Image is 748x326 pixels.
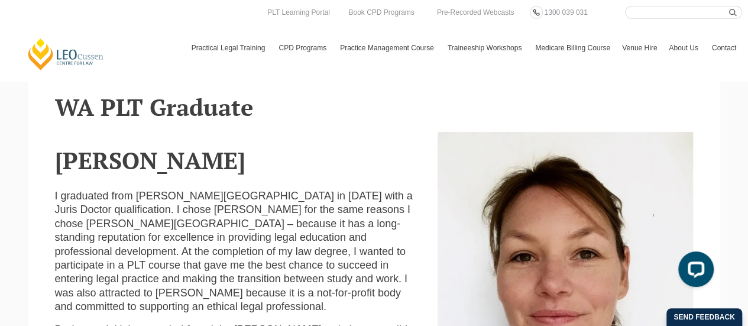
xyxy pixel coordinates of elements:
[669,247,718,296] iframe: LiveChat chat widget
[27,37,105,71] a: [PERSON_NAME] Centre for Law
[544,8,587,17] span: 1300 039 031
[616,31,663,65] a: Venue Hire
[264,6,333,19] a: PLT Learning Portal
[334,31,442,65] a: Practice Management Course
[55,189,420,314] p: I graduated from [PERSON_NAME][GEOGRAPHIC_DATA] in [DATE] with a Juris Doctor qualification. I ch...
[663,31,705,65] a: About Us
[442,31,529,65] a: Traineeship Workshops
[345,6,417,19] a: Book CPD Programs
[529,31,616,65] a: Medicare Billing Course
[55,147,420,173] h1: [PERSON_NAME]
[55,94,694,120] h2: WA PLT Graduate
[273,31,334,65] a: CPD Programs
[434,6,517,19] a: Pre-Recorded Webcasts
[706,31,742,65] a: Contact
[186,31,273,65] a: Practical Legal Training
[541,6,590,19] a: 1300 039 031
